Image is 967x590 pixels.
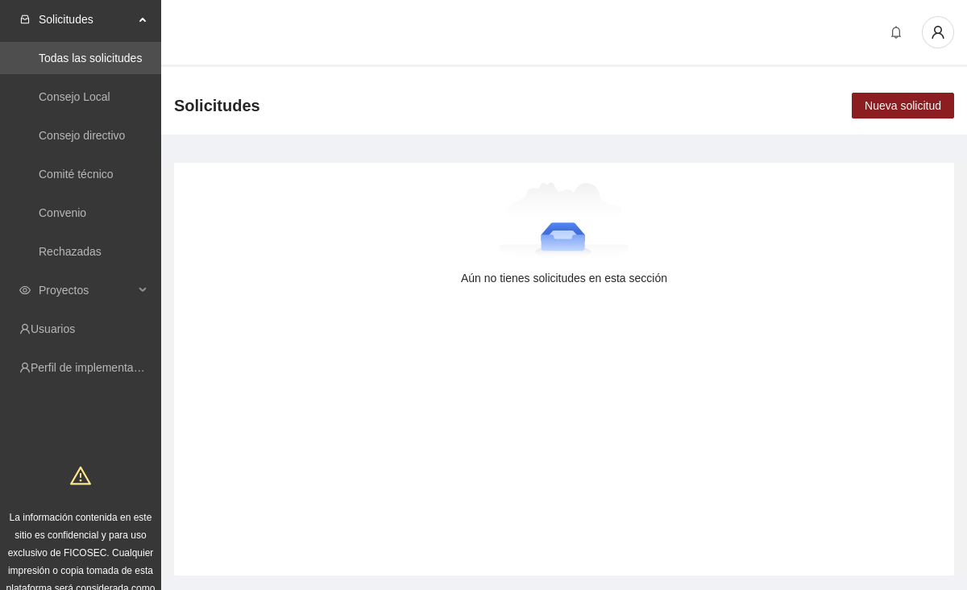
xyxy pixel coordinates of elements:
a: Convenio [39,206,86,219]
a: Usuarios [31,322,75,335]
span: Solicitudes [174,93,260,118]
div: Aún no tienes solicitudes en esta sección [200,269,928,287]
button: Nueva solicitud [852,93,954,118]
button: user [922,16,954,48]
button: bell [883,19,909,45]
span: Nueva solicitud [865,97,941,114]
a: Rechazadas [39,245,102,258]
span: Proyectos [39,274,134,306]
span: inbox [19,14,31,25]
a: Todas las solicitudes [39,52,142,64]
a: Comité técnico [39,168,114,181]
a: Perfil de implementadora [31,361,156,374]
span: eye [19,285,31,296]
span: warning [70,465,91,486]
span: Solicitudes [39,3,134,35]
a: Consejo directivo [39,129,125,142]
a: Consejo Local [39,90,110,103]
span: user [923,25,953,39]
img: Aún no tienes solicitudes en esta sección [499,182,630,263]
span: bell [884,26,908,39]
